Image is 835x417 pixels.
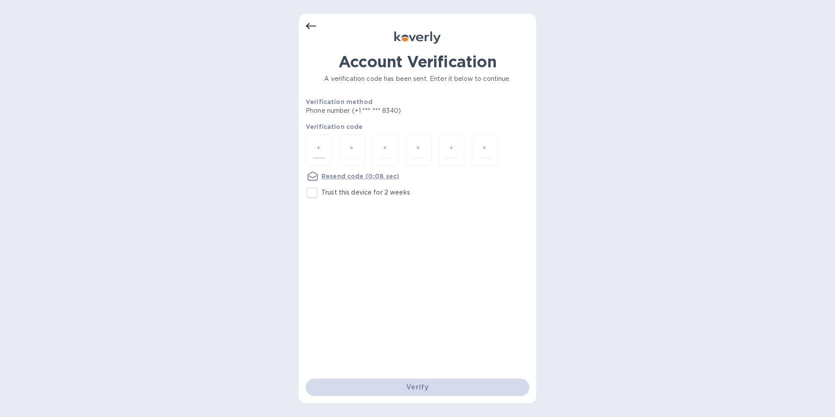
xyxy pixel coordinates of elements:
p: Verification code [306,122,529,131]
u: Resend code (0:08 sec) [321,173,399,180]
b: Verification method [306,98,373,105]
p: Phone number (+1 *** *** 8340) [306,106,468,115]
p: Trust this device for 2 weeks [321,188,410,197]
p: A verification code has been sent. Enter it below to continue. [306,74,529,83]
h1: Account Verification [306,52,529,71]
